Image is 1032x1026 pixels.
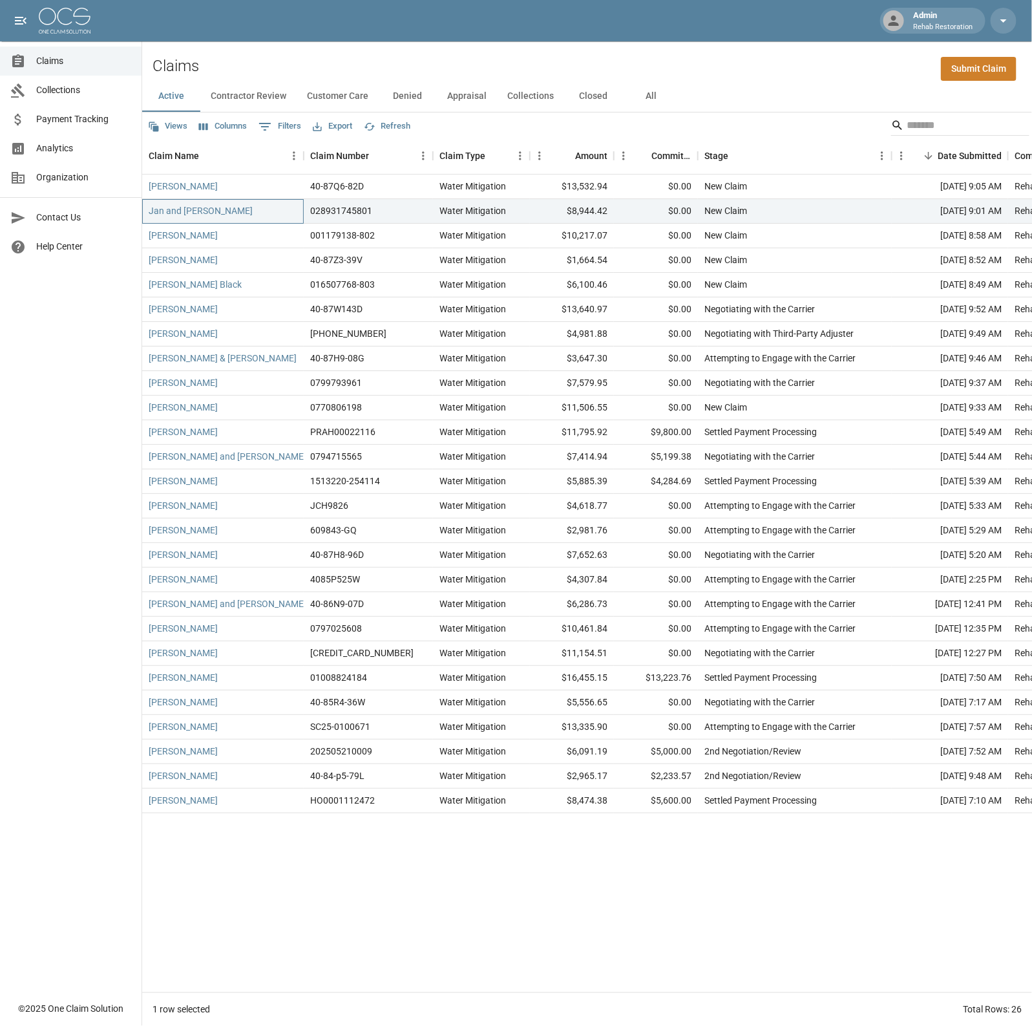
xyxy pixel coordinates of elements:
div: [DATE] 2:25 PM [892,568,1008,592]
a: [PERSON_NAME] [149,720,218,733]
button: Show filters [255,116,304,137]
div: [DATE] 7:57 AM [892,715,1008,740]
div: Water Mitigation [439,278,506,291]
div: $0.00 [614,592,698,617]
div: $0.00 [614,199,698,224]
div: Water Mitigation [439,352,506,365]
div: Water Mitigation [439,524,506,537]
div: $0.00 [614,273,698,297]
div: $0.00 [614,715,698,740]
div: 0770806198 [310,401,362,414]
div: $0.00 [614,690,698,715]
div: $9,800.00 [614,420,698,445]
div: $10,461.84 [530,617,614,641]
div: Negotiating with the Carrier [704,696,815,709]
div: Attempting to Engage with the Carrier [704,573,856,586]
button: Sort [728,147,746,165]
h2: Claims [153,57,199,76]
div: 300-0451887-2025 [310,327,386,340]
button: Sort [633,147,651,165]
div: [DATE] 8:52 AM [892,248,1008,273]
div: Date Submitted [938,138,1002,174]
div: [DATE] 8:49 AM [892,273,1008,297]
div: 40-87Q6-82D [310,180,364,193]
button: Menu [530,146,549,166]
button: open drawer [8,8,34,34]
div: $5,000.00 [614,740,698,764]
div: Committed Amount [614,138,698,174]
div: [DATE] 9:01 AM [892,199,1008,224]
button: Contractor Review [200,81,297,112]
div: $7,414.94 [530,445,614,469]
div: © 2025 One Claim Solution [18,1002,123,1015]
span: Organization [36,171,131,184]
div: Attempting to Engage with the Carrier [704,597,856,610]
div: $13,532.94 [530,175,614,199]
button: Menu [892,146,911,166]
span: Contact Us [36,211,131,224]
div: 2nd Negotiation/Review [704,769,801,782]
div: Water Mitigation [439,253,506,266]
button: Sort [557,147,575,165]
div: New Claim [704,401,747,414]
div: Attempting to Engage with the Carrier [704,352,856,365]
div: Amount [575,138,607,174]
div: [DATE] 5:39 AM [892,469,1008,494]
div: [DATE] 5:49 AM [892,420,1008,445]
div: 40-87W143D [310,303,363,315]
div: New Claim [704,278,747,291]
a: [PERSON_NAME] [149,425,218,438]
div: $10,217.07 [530,224,614,248]
div: $0.00 [614,371,698,396]
div: 1 row selected [153,1003,210,1016]
a: [PERSON_NAME] and [PERSON_NAME] [149,597,306,610]
button: Sort [920,147,938,165]
div: $11,795.92 [530,420,614,445]
div: [DATE] 9:48 AM [892,764,1008,789]
div: $0.00 [614,641,698,666]
div: Water Mitigation [439,499,506,512]
button: Menu [414,146,433,166]
button: Sort [199,147,217,165]
div: $0.00 [614,347,698,371]
button: Collections [497,81,564,112]
button: Appraisal [437,81,497,112]
span: Payment Tracking [36,112,131,126]
div: $0.00 [614,297,698,322]
div: 01008824184 [310,671,367,684]
div: Water Mitigation [439,647,506,659]
p: Rehab Restoration [913,22,973,33]
div: Water Mitigation [439,573,506,586]
div: [DATE] 9:05 AM [892,175,1008,199]
div: [DATE] 9:52 AM [892,297,1008,322]
div: 609843-GQ [310,524,357,537]
div: $1,664.54 [530,248,614,273]
button: Refresh [361,116,414,136]
div: [DATE] 5:44 AM [892,445,1008,469]
div: [DATE] 7:50 AM [892,666,1008,690]
div: Water Mitigation [439,475,506,487]
div: 2nd Negotiation/Review [704,745,801,758]
div: Stage [698,138,892,174]
div: [DATE] 7:10 AM [892,789,1008,813]
div: Negotiating with the Carrier [704,376,815,389]
span: Collections [36,83,131,97]
div: Negotiating with the Carrier [704,450,815,463]
div: HO0001112472 [310,794,375,807]
div: [DATE] 5:20 AM [892,543,1008,568]
img: ocs-logo-white-transparent.png [39,8,90,34]
div: [DATE] 12:41 PM [892,592,1008,617]
div: SC25-0100671 [310,720,370,733]
button: Menu [872,146,892,166]
div: Water Mitigation [439,622,506,635]
div: New Claim [704,253,747,266]
div: $6,100.46 [530,273,614,297]
span: Help Center [36,240,131,253]
div: [DATE] 12:35 PM [892,617,1008,641]
div: 30003925802025 [310,647,414,659]
a: [PERSON_NAME] [149,524,218,537]
div: $2,965.17 [530,764,614,789]
div: $16,455.15 [530,666,614,690]
div: [DATE] 8:58 AM [892,224,1008,248]
a: Jan and [PERSON_NAME] [149,204,253,217]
